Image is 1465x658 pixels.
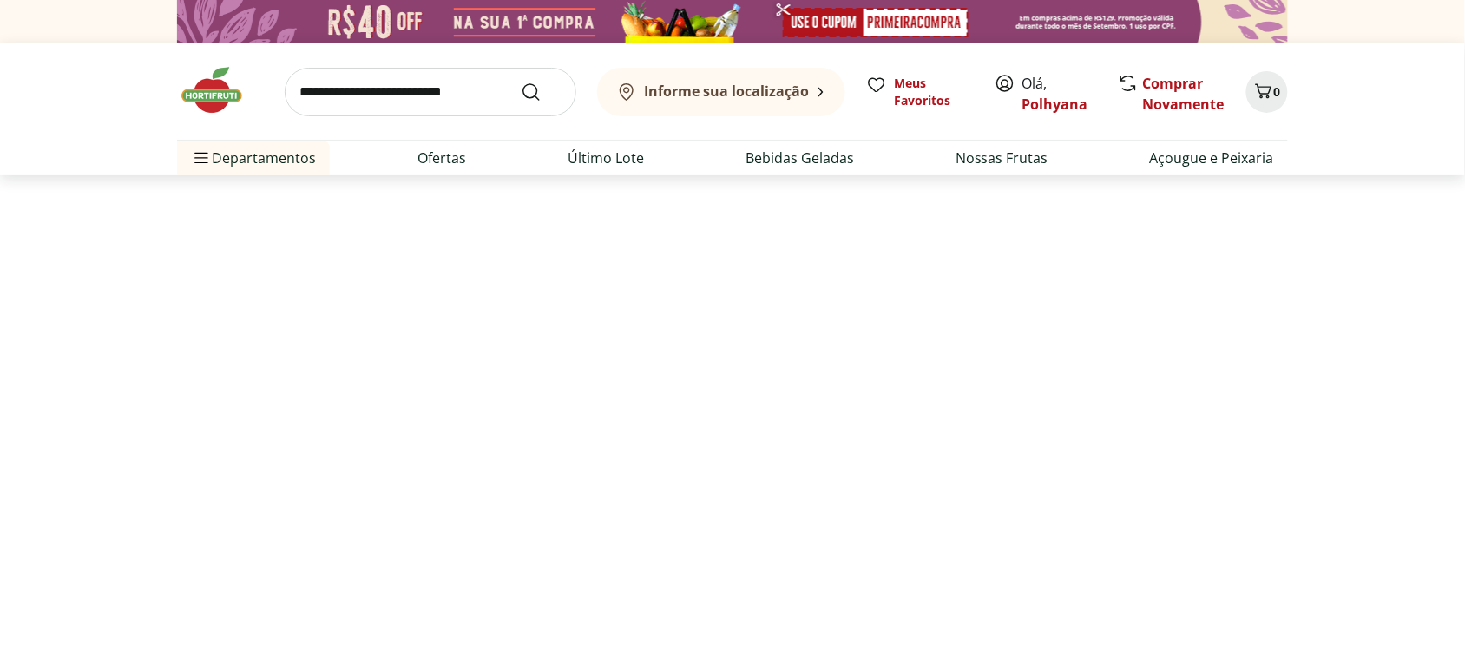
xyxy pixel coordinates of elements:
[866,75,974,109] a: Meus Favoritos
[644,82,809,101] b: Informe sua localização
[597,68,845,116] button: Informe sua localização
[956,148,1048,168] a: Nossas Frutas
[1143,74,1225,114] a: Comprar Novamente
[1246,71,1288,113] button: Carrinho
[568,148,644,168] a: Último Lote
[894,75,974,109] span: Meus Favoritos
[177,64,264,116] img: Hortifruti
[1274,83,1281,100] span: 0
[521,82,562,102] button: Submit Search
[1022,95,1088,114] a: Polhyana
[191,137,316,179] span: Departamentos
[285,68,576,116] input: search
[417,148,466,168] a: Ofertas
[1150,148,1274,168] a: Açougue e Peixaria
[1022,73,1100,115] span: Olá,
[191,137,212,179] button: Menu
[746,148,854,168] a: Bebidas Geladas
